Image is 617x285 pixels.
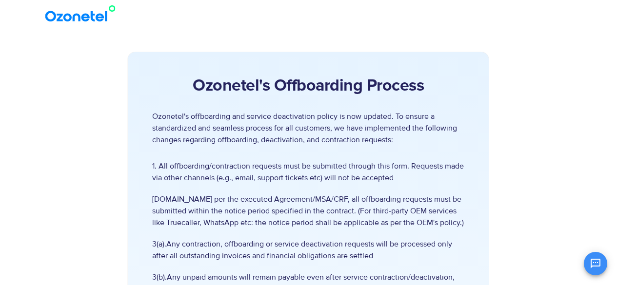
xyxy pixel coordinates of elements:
[152,238,464,262] span: 3(a).Any contraction, offboarding or service deactivation requests will be processed only after a...
[152,193,464,228] span: [DOMAIN_NAME] per the executed Agreement/MSA/CRF, all offboarding requests must be submitted with...
[152,111,464,146] p: Ozonetel's offboarding and service deactivation policy is now updated. To ensure a standardized a...
[152,160,464,184] span: 1. All offboarding/contraction requests must be submitted through this form. Requests made via ot...
[584,252,607,275] button: Open chat
[152,76,464,96] h2: Ozonetel's Offboarding Process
